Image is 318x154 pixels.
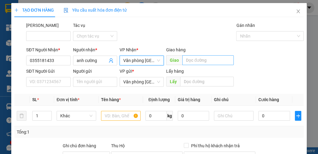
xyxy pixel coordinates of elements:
[17,111,26,121] button: delete
[214,111,253,121] input: Ghi Chú
[258,97,279,102] span: Cước hàng
[60,111,93,120] span: Khác
[17,129,124,135] div: Tổng: 1
[14,8,19,12] span: plus
[101,111,141,121] input: VD: Bàn, Ghế
[120,68,164,75] div: VP gửi
[290,3,307,20] button: Close
[296,9,301,14] span: close
[32,97,37,102] span: SL
[63,143,96,148] label: Ghi chú đơn hàng
[64,8,127,13] span: Yêu cầu xuất hóa đơn điện tử
[166,77,180,86] span: Lấy
[109,58,114,63] span: user-add
[189,142,242,149] span: Phí thu hộ khách nhận trả
[178,97,200,102] span: Giá trị hàng
[26,68,70,75] div: SĐT Người Gửi
[26,46,70,53] div: SĐT Người Nhận
[26,31,70,41] input: Mã ĐH
[120,47,136,52] span: VP Nhận
[14,8,54,13] span: TẠO ĐƠN HÀNG
[73,46,117,53] div: Người nhận
[295,113,301,118] span: plus
[149,97,170,102] span: Định lượng
[101,97,121,102] span: Tên hàng
[166,47,186,52] span: Giao hàng
[178,111,209,121] input: 0
[57,97,79,102] span: Đơn vị tính
[166,69,184,74] span: Lấy hàng
[73,68,117,75] div: Người gửi
[211,94,256,106] th: Ghi chú
[180,77,234,86] input: Dọc đường
[295,111,302,121] button: plus
[26,23,59,28] label: Mã ĐH
[73,23,85,28] label: Tác vụ
[123,77,160,86] span: Văn phòng Tân Kỳ
[236,23,255,28] label: Gán nhãn
[167,111,173,121] span: kg
[64,8,68,13] img: icon
[182,55,234,65] input: Dọc đường
[123,56,160,65] span: Văn phòng Tân Kỳ
[166,55,182,65] span: Giao
[111,143,125,148] span: Thu Hộ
